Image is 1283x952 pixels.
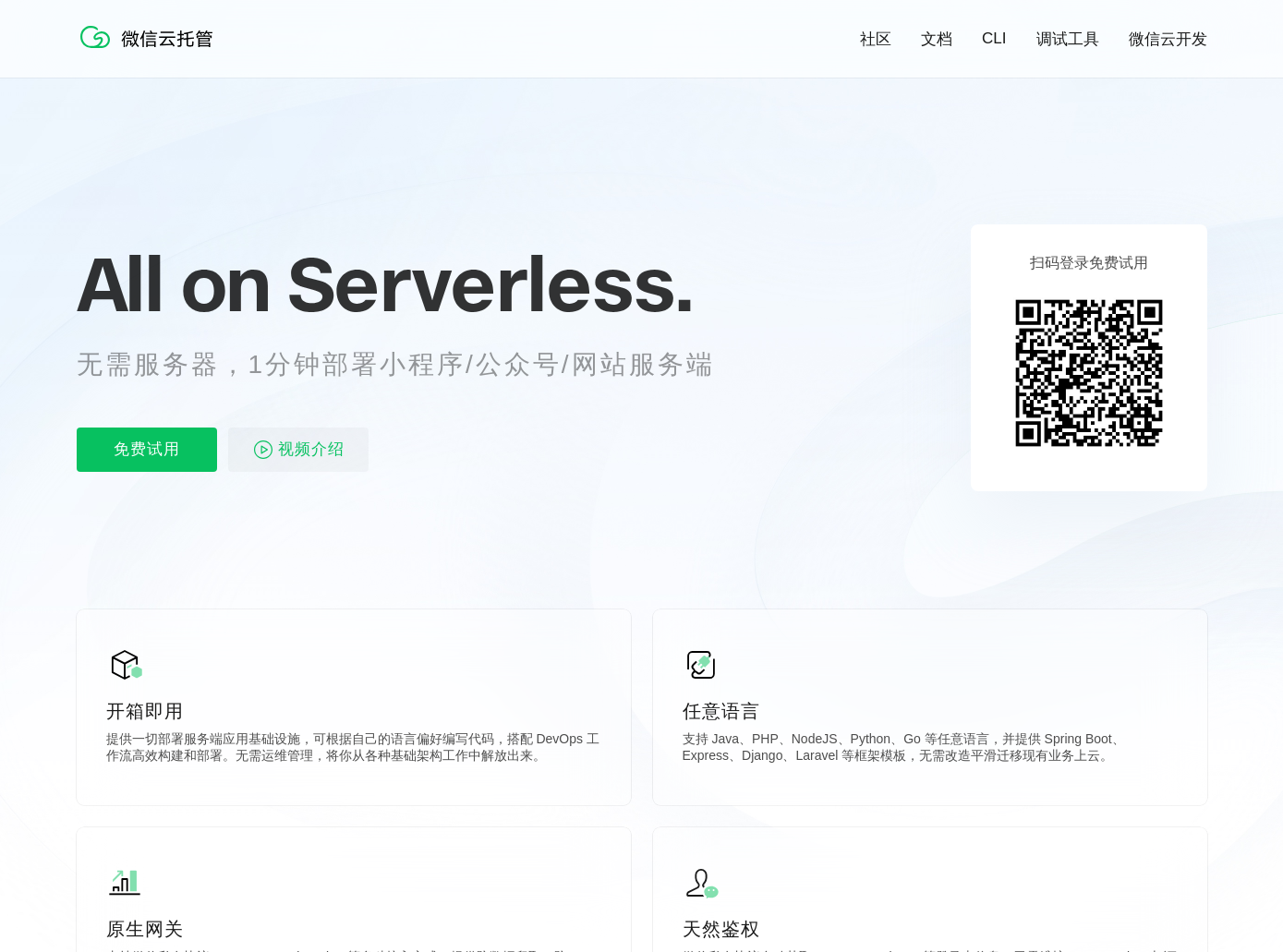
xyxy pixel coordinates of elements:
span: 视频介绍 [278,428,345,472]
a: CLI [982,30,1006,48]
span: Serverless. [287,237,693,330]
p: 原生网关 [106,916,601,942]
a: 文档 [921,29,952,50]
p: 无需服务器，1分钟部署小程序/公众号/网站服务端 [77,346,749,383]
a: 调试工具 [1036,29,1099,50]
p: 天然鉴权 [683,916,1178,942]
img: video_play.svg [252,439,274,461]
p: 提供一切部署服务端应用基础设施，可根据自己的语言偏好编写代码，搭配 DevOps 工作流高效构建和部署。无需运维管理，将你从各种基础架构工作中解放出来。 [106,731,601,768]
p: 支持 Java、PHP、NodeJS、Python、Go 等任意语言，并提供 Spring Boot、Express、Django、Laravel 等框架模板，无需改造平滑迁移现有业务上云。 [683,731,1178,768]
a: 社区 [860,29,891,50]
p: 任意语言 [683,698,1178,724]
img: 微信云托管 [77,18,224,55]
p: 开箱即用 [106,698,601,724]
p: 免费试用 [77,428,217,472]
a: 微信云托管 [77,42,224,58]
span: All on [77,237,270,330]
a: 微信云开发 [1129,29,1207,50]
p: 扫码登录免费试用 [1030,254,1148,273]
